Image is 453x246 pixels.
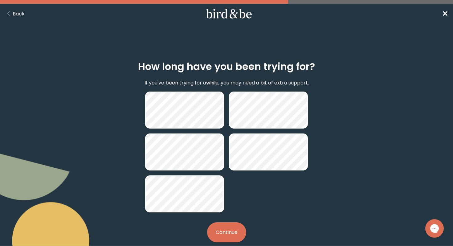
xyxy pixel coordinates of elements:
p: If you've been trying for awhile, you may need a bit of extra support. [145,79,309,87]
iframe: Gorgias live chat messenger [422,217,447,240]
h2: How long have you been trying for? [138,59,315,74]
span: ✕ [442,9,448,19]
button: Continue [207,222,246,242]
button: Back Button [5,10,25,18]
a: ✕ [442,8,448,19]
